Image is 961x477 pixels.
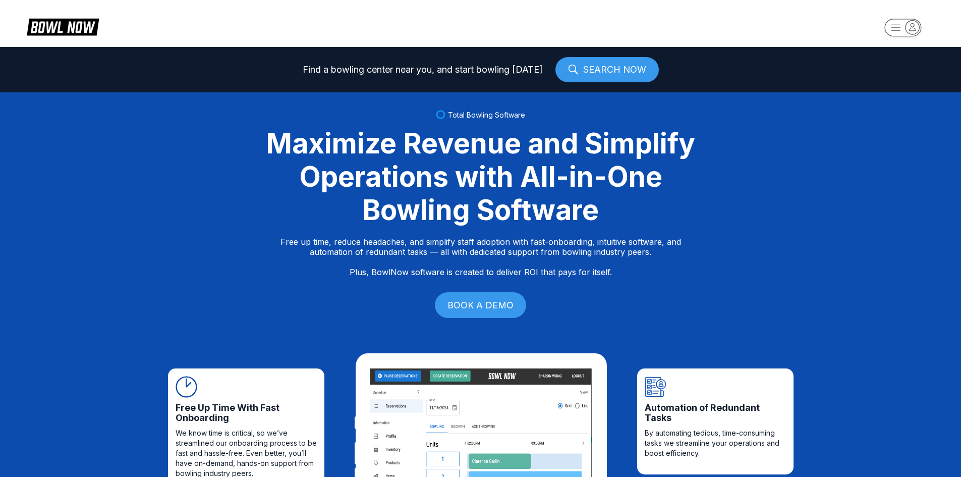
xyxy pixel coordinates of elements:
[435,292,526,318] a: BOOK A DEMO
[448,111,525,119] span: Total Bowling Software
[555,57,659,82] a: SEARCH NOW
[645,428,786,458] span: By automating tedious, time-consuming tasks we streamline your operations and boost efficiency.
[254,127,708,227] div: Maximize Revenue and Simplify Operations with All-in-One Bowling Software
[280,237,681,277] p: Free up time, reduce headaches, and simplify staff adoption with fast-onboarding, intuitive softw...
[303,65,543,75] span: Find a bowling center near you, and start bowling [DATE]
[176,403,317,423] span: Free Up Time With Fast Onboarding
[645,403,786,423] span: Automation of Redundant Tasks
